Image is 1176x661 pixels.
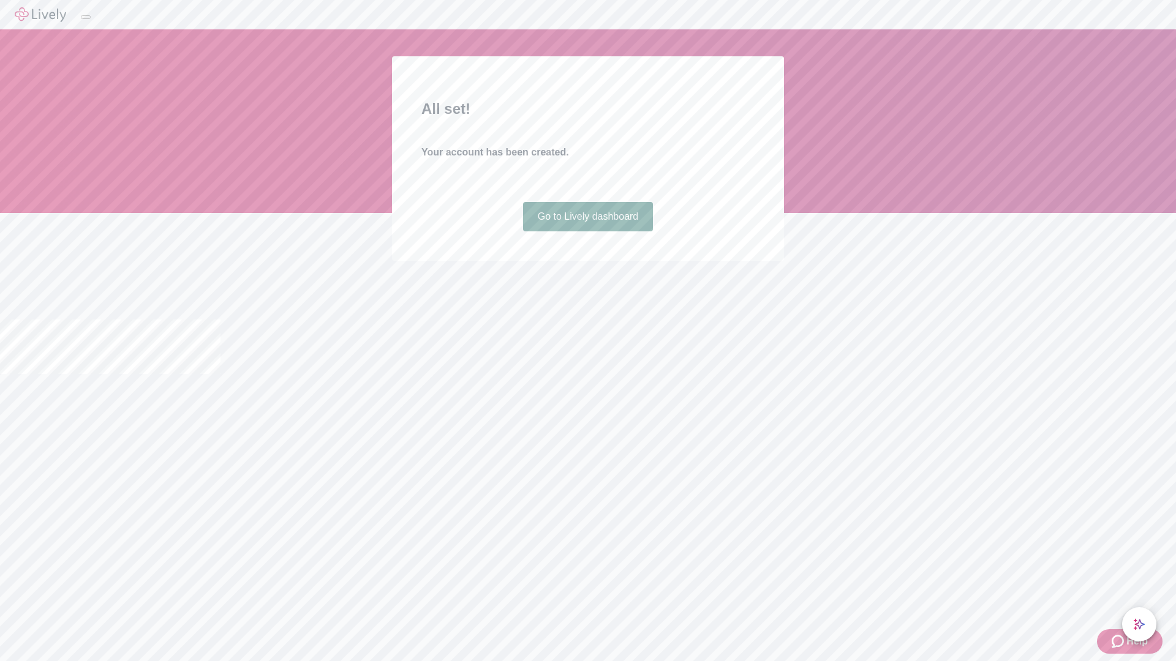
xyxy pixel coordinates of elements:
[421,145,755,160] h4: Your account has been created.
[1126,634,1148,649] span: Help
[1133,618,1145,630] svg: Lively AI Assistant
[15,7,66,22] img: Lively
[523,202,654,231] a: Go to Lively dashboard
[421,98,755,120] h2: All set!
[1112,634,1126,649] svg: Zendesk support icon
[1097,629,1163,654] button: Zendesk support iconHelp
[1122,607,1156,641] button: chat
[81,15,91,19] button: Log out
